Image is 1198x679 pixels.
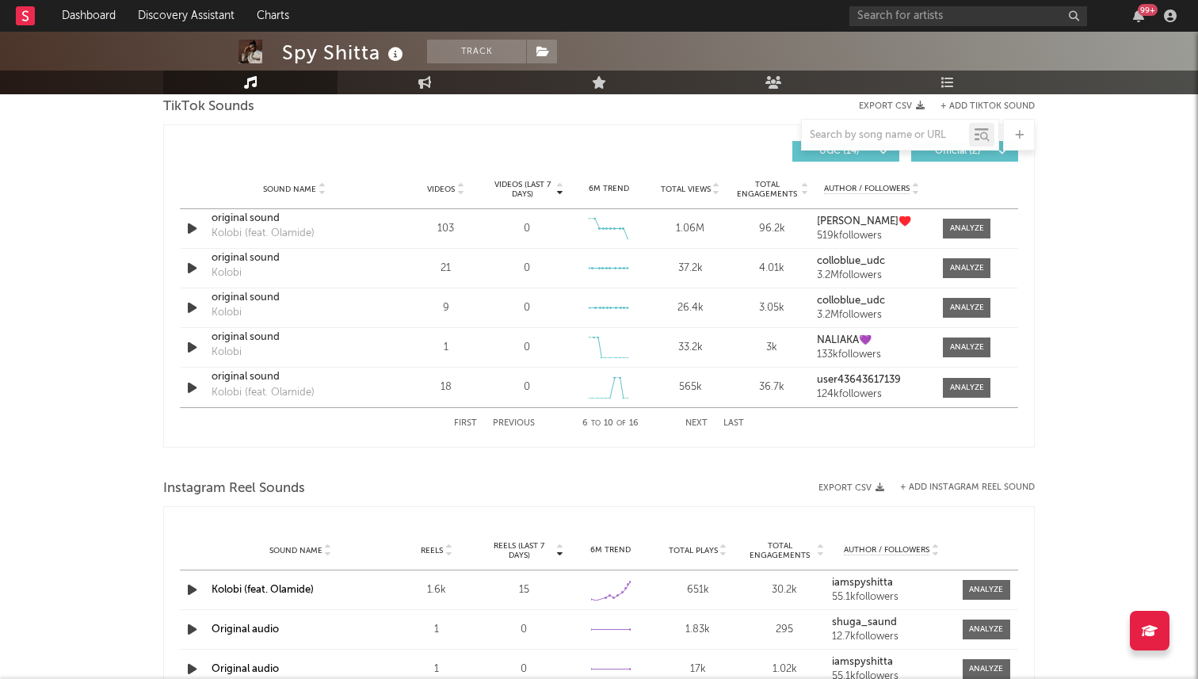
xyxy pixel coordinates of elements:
[817,256,927,267] a: colloblue_udc
[524,261,530,277] div: 0
[163,97,254,116] span: TikTok Sounds
[859,101,925,111] button: Export CSV
[591,420,601,427] span: to
[654,221,727,237] div: 1.06M
[397,662,476,677] div: 1
[212,624,279,635] a: Original audio
[669,546,718,555] span: Total Plays
[571,544,651,556] div: 6M Trend
[409,340,483,356] div: 1
[212,345,242,360] div: Kolobi
[817,216,927,227] a: [PERSON_NAME]♥️
[735,380,809,395] div: 36.7k
[817,216,911,227] strong: [PERSON_NAME]♥️
[746,541,815,560] span: Total Engagements
[735,340,809,356] div: 3k
[844,545,929,555] span: Author / Followers
[792,141,899,162] button: UGC(14)
[832,578,951,589] a: iamspyshitta
[212,385,315,401] div: Kolobi (feat. Olamide)
[735,300,809,316] div: 3.05k
[817,335,927,346] a: NALIAKA💜
[735,261,809,277] div: 4.01k
[832,657,951,668] a: iamspyshitta
[817,375,901,385] strong: user43643617139
[817,270,927,281] div: 3.2M followers
[427,185,455,194] span: Videos
[454,419,477,428] button: First
[212,226,315,242] div: Kolobi (feat. Olamide)
[616,420,626,427] span: of
[817,389,927,400] div: 124k followers
[817,256,885,266] strong: colloblue_udc
[658,582,738,598] div: 651k
[900,483,1035,492] button: + Add Instagram Reel Sound
[409,300,483,316] div: 9
[818,483,884,493] button: Export CSV
[832,578,893,588] strong: iamspyshitta
[735,221,809,237] div: 96.2k
[1133,10,1144,22] button: 99+
[524,221,530,237] div: 0
[817,296,885,306] strong: colloblue_udc
[654,340,727,356] div: 33.2k
[723,419,744,428] button: Last
[212,585,314,595] a: Kolobi (feat. Olamide)
[654,380,727,395] div: 565k
[493,419,535,428] button: Previous
[427,40,526,63] button: Track
[735,180,799,199] span: Total Engagements
[832,657,893,667] strong: iamspyshitta
[884,483,1035,492] div: + Add Instagram Reel Sound
[832,617,897,628] strong: shuga_saund
[925,102,1035,111] button: + Add TikTok Sound
[817,310,927,321] div: 3.2M followers
[490,180,555,199] span: Videos (last 7 days)
[212,290,377,306] a: original sound
[803,147,876,156] span: UGC ( 14 )
[832,631,951,643] div: 12.7k followers
[524,380,530,395] div: 0
[685,419,708,428] button: Next
[409,380,483,395] div: 18
[654,300,727,316] div: 26.4k
[212,664,279,674] a: Original audio
[212,330,377,345] div: original sound
[849,6,1087,26] input: Search for artists
[940,102,1035,111] button: + Add TikTok Sound
[661,185,711,194] span: Total Views
[524,340,530,356] div: 0
[397,582,476,598] div: 1.6k
[832,617,951,628] a: shuga_saund
[654,261,727,277] div: 37.2k
[1138,4,1158,16] div: 99 +
[658,622,738,638] div: 1.83k
[212,265,242,281] div: Kolobi
[484,622,563,638] div: 0
[817,296,927,307] a: colloblue_udc
[817,349,927,360] div: 133k followers
[421,546,443,555] span: Reels
[817,231,927,242] div: 519k followers
[802,129,969,142] input: Search by song name or URL
[212,250,377,266] a: original sound
[567,414,654,433] div: 6 10 16
[658,662,738,677] div: 17k
[212,369,377,385] a: original sound
[163,479,305,498] span: Instagram Reel Sounds
[746,582,825,598] div: 30.2k
[817,375,927,386] a: user43643617139
[817,335,872,345] strong: NALIAKA💜
[921,147,994,156] span: Official ( 2 )
[832,592,951,603] div: 55.1k followers
[824,184,910,194] span: Author / Followers
[269,546,322,555] span: Sound Name
[484,662,563,677] div: 0
[484,541,554,560] span: Reels (last 7 days)
[409,221,483,237] div: 103
[263,185,316,194] span: Sound Name
[397,622,476,638] div: 1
